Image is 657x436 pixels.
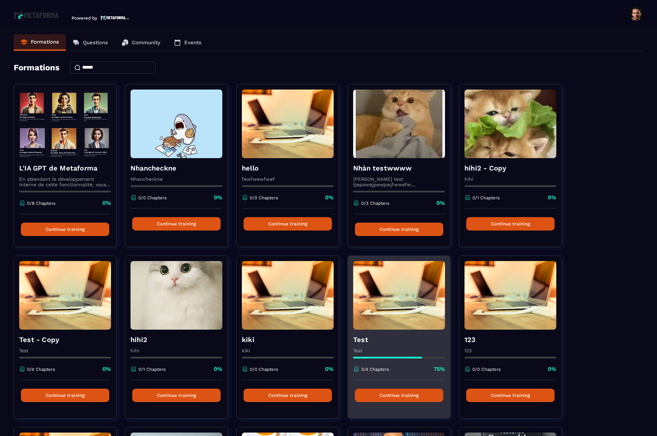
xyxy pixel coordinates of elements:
button: Continue training [244,389,332,402]
p: 123 [464,348,556,353]
p: Questions [83,39,108,46]
img: formation-background [464,261,556,330]
a: formation-background1231230/0 Chapters0%Continue training [459,256,570,427]
img: formation-background [464,90,556,158]
p: 0% [548,365,556,373]
img: formation-background [242,261,334,330]
p: [PERSON_NAME] test tjepowejpewpwjfwwefw eefffefweưefewfwefewfewfwefwf [353,176,445,187]
p: 75% [434,365,445,373]
p: 0/0 Chapters [250,195,278,200]
p: 0/4 Chapters [27,367,55,372]
p: 0% [214,365,222,373]
button: Continue training [466,389,555,402]
h4: 123 [464,335,556,344]
button: Continue training [244,217,332,231]
a: formation-backgroundkikikiki0/0 Chapters0%Continue training [236,256,348,427]
p: fewfwewfwef [242,176,334,182]
a: Questions [66,34,115,51]
p: 0/0 Chapters [472,367,501,372]
p: Nhancheckne [131,176,222,182]
h4: hihi2 - Copy [464,163,556,173]
p: 0% [548,194,556,201]
img: formation-background [353,261,445,330]
p: 0/8 Chapters [27,201,55,206]
button: Continue training [355,223,443,236]
p: 0% [325,365,334,373]
p: 0/3 Chapters [361,201,389,206]
img: logo [101,15,129,21]
a: formation-backgroundNhancheckneNhancheckne0/0 Chapters0%Continue training [125,84,236,256]
a: formation-backgroundhihi2 - Copyhihi0/1 Chapters0%Continue training [459,84,570,256]
p: 0% [214,194,222,201]
a: Community [115,34,167,51]
p: 3/4 Chapters [361,367,389,372]
img: logo-branding [14,10,66,21]
button: Continue training [132,217,221,231]
a: formation-backgroundNhàn testwwww[PERSON_NAME] test tjepowejpewpwjfwwefw eefffefweưefewfwefewfewf... [348,84,459,256]
a: formation-backgroundTest - CopyTest0/4 Chapters0%Continue training [14,256,125,427]
img: formation-background [242,90,334,158]
a: Formations [14,34,66,51]
a: formation-backgroundhihi2hihi0/1 Chapters0%Continue training [125,256,236,427]
button: Continue training [355,389,443,402]
h4: Nhancheckne [131,163,222,173]
img: formation-background [353,90,445,158]
p: Test [19,348,111,353]
p: hihi [131,348,222,353]
p: 0/0 Chapters [138,195,167,200]
h4: Nhàn testwwww [353,163,445,173]
h4: Test [353,335,445,344]
p: 0% [436,199,445,207]
p: 0/0 Chapters [250,367,278,372]
p: En attendant le développement interne de cette fonctionnalité, vous pouvez déjà l’utiliser avec C... [19,176,111,187]
p: 0% [325,194,334,201]
img: formation-background [19,90,111,158]
h4: kiki [242,335,334,344]
button: Continue training [21,223,109,236]
h4: Formations [14,63,60,72]
a: formation-backgroundL'IA GPT de MetaformaEn attendant le développement interne de cette fonctionn... [14,84,125,256]
h4: L'IA GPT de Metaforma [19,163,111,173]
img: formation-background [19,261,111,330]
p: Test [353,348,445,353]
h4: Test - Copy [19,335,111,344]
p: 0% [102,199,111,207]
button: Continue training [21,389,109,402]
p: Formations [31,39,59,45]
p: kiki [242,348,334,353]
h4: hello [242,163,334,173]
p: 0% [102,365,111,373]
p: hihi [464,176,556,182]
button: Continue training [132,389,221,402]
a: Events [167,34,208,51]
img: formation-background [131,261,222,330]
button: Continue training [466,217,555,231]
h4: hihi2 [131,335,222,344]
p: Powered by [72,15,97,21]
a: formation-backgroundTestTest3/4 Chapters75%Continue training [348,256,459,427]
a: formation-backgroundhellofewfwewfwef0/0 Chapters0%Continue training [236,84,348,256]
img: formation-background [131,90,222,158]
p: Community [132,39,160,46]
p: 0/1 Chapters [472,195,500,200]
p: Events [184,39,201,46]
p: 0/1 Chapters [138,367,166,372]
